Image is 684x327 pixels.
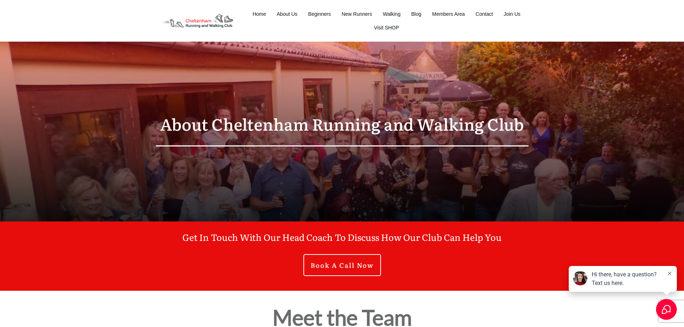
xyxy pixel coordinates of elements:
span: Book A Call Now [311,261,374,269]
p: About Cheltenham Running and Walking Club [156,110,529,138]
a: Visit SHOP [374,23,399,33]
a: Contact [476,9,493,19]
a: Book A Call Now [303,254,381,276]
a: Beginners [308,9,331,19]
a: Members Area [432,9,465,19]
a: Join Us [504,9,521,19]
a: New Runners [341,9,372,19]
a: Walking [383,9,400,19]
a: Blog [411,9,422,19]
a: About Us [277,9,298,19]
img: Decathlon [155,9,239,33]
p: Get In Touch With Our Head Coach To Discuss How Our Club Can Help You [156,229,529,254]
a: Home [252,9,266,19]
